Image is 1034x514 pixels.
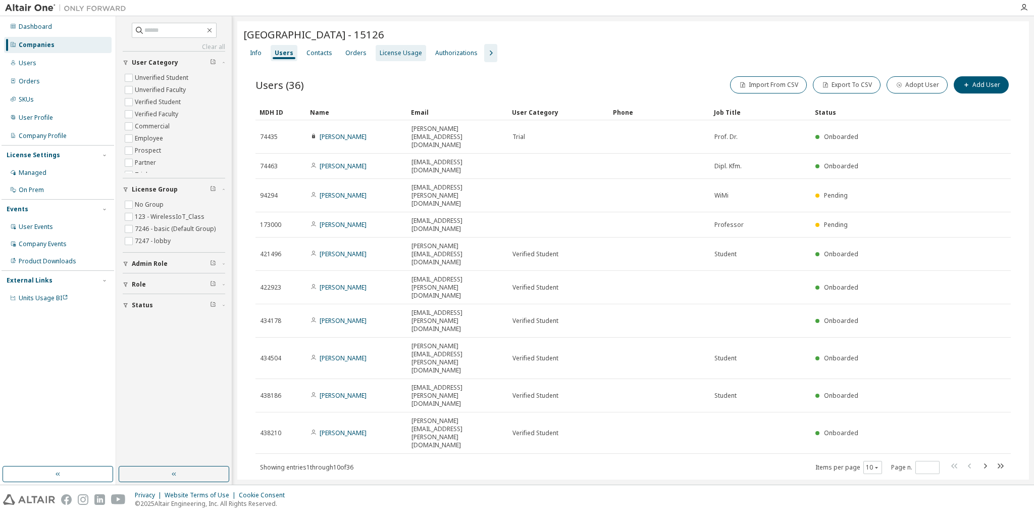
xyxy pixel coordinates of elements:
span: Showing entries 1 through 10 of 36 [260,463,353,472]
span: Onboarded [824,162,858,170]
span: Onboarded [824,132,858,141]
div: Managed [19,169,46,177]
div: External Links [7,276,53,285]
label: Commercial [135,120,172,132]
span: Clear filter [210,185,216,194]
div: Email [411,104,504,120]
span: [PERSON_NAME][EMAIL_ADDRESS][PERSON_NAME][DOMAIN_NAME] [411,342,503,375]
label: No Group [135,199,166,211]
span: Verified Student [512,250,558,258]
span: Onboarded [824,316,858,325]
label: Prospect [135,145,163,157]
button: User Category [123,52,225,74]
a: [PERSON_NAME] [320,132,367,141]
span: Pending [824,220,848,229]
button: License Group [123,178,225,201]
span: [PERSON_NAME][EMAIL_ADDRESS][PERSON_NAME][DOMAIN_NAME] [411,417,503,449]
div: Phone [613,104,706,120]
img: linkedin.svg [94,494,105,505]
span: Trial [512,133,525,141]
a: [PERSON_NAME] [320,354,367,362]
div: User Profile [19,114,53,122]
img: altair_logo.svg [3,494,55,505]
div: Users [19,59,36,67]
span: Users (36) [255,78,304,92]
span: Status [132,301,153,309]
div: Job Title [714,104,807,120]
div: Events [7,205,28,213]
div: Privacy [135,491,165,499]
div: User Category [512,104,605,120]
label: 7246 - basic (Default Group) [135,223,218,235]
span: 438210 [260,429,281,437]
label: Trial [135,169,149,181]
label: Partner [135,157,158,169]
button: Add User [954,76,1009,94]
span: [EMAIL_ADDRESS][PERSON_NAME][DOMAIN_NAME] [411,183,503,208]
div: License Settings [7,151,60,159]
a: [PERSON_NAME] [320,191,367,200]
span: WiMi [714,192,729,200]
span: Clear filter [210,59,216,67]
label: Employee [135,132,165,145]
span: Verified Student [512,354,558,362]
div: Product Downloads [19,257,76,265]
span: Admin Role [132,260,168,268]
span: Role [132,281,146,289]
p: © 2025 Altair Engineering, Inc. All Rights Reserved. [135,499,291,508]
img: facebook.svg [61,494,72,505]
span: User Category [132,59,178,67]
div: License Usage [380,49,422,57]
div: Cookie Consent [239,491,291,499]
span: Onboarded [824,391,858,400]
span: Page n. [891,461,940,474]
button: Status [123,294,225,316]
div: Company Events [19,240,67,248]
span: 422923 [260,284,281,292]
span: Onboarded [824,429,858,437]
div: Users [275,49,293,57]
a: [PERSON_NAME] [320,250,367,258]
a: [PERSON_NAME] [320,220,367,229]
div: Orders [19,77,40,85]
span: Onboarded [824,283,858,292]
span: Onboarded [824,354,858,362]
div: Status [815,104,950,120]
span: [EMAIL_ADDRESS][DOMAIN_NAME] [411,217,503,233]
span: Units Usage BI [19,294,68,302]
span: Clear filter [210,281,216,289]
span: Verified Student [512,317,558,325]
label: 123 - WirelessIoT_Class [135,211,206,223]
span: 74435 [260,133,278,141]
a: [PERSON_NAME] [320,162,367,170]
span: 94294 [260,192,278,200]
span: Clear filter [210,260,216,268]
label: Unverified Student [135,72,190,84]
span: 421496 [260,250,281,258]
button: Role [123,273,225,296]
a: Clear all [123,43,225,51]
span: 438186 [260,392,281,400]
img: instagram.svg [78,494,88,505]
button: 10 [866,463,880,472]
span: Student [714,354,737,362]
div: Company Profile [19,132,67,140]
div: Name [310,104,403,120]
label: 7247 - lobby [135,235,173,247]
a: [PERSON_NAME] [320,316,367,325]
span: Professor [714,221,744,229]
a: [PERSON_NAME] [320,429,367,437]
span: Student [714,250,737,258]
div: MDH ID [260,104,302,120]
div: Authorizations [435,49,478,57]
span: 74463 [260,162,278,170]
span: Items per page [815,461,882,474]
div: Website Terms of Use [165,491,239,499]
span: Verified Student [512,429,558,437]
span: [GEOGRAPHIC_DATA] - 15126 [243,27,384,41]
label: Verified Student [135,96,183,108]
a: [PERSON_NAME] [320,391,367,400]
a: [PERSON_NAME] [320,283,367,292]
span: Pending [824,191,848,200]
button: Import From CSV [730,76,807,94]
